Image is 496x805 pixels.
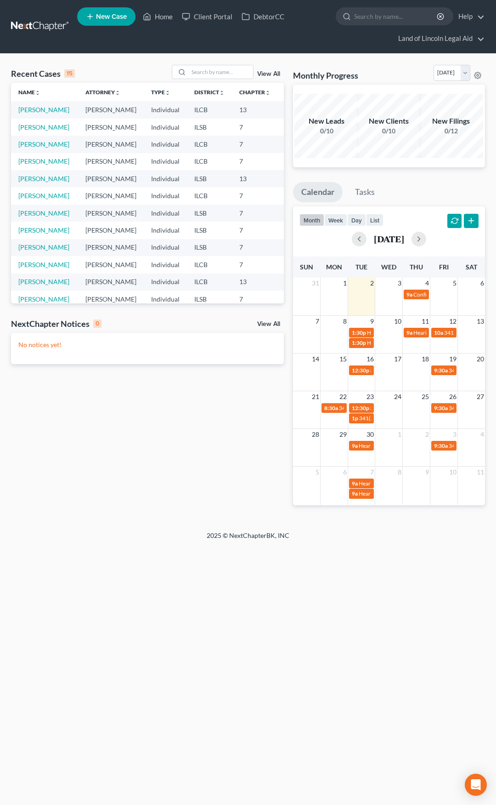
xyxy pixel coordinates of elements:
[311,278,320,289] span: 31
[352,367,369,374] span: 12:30p
[406,329,412,336] span: 9a
[479,429,485,440] span: 4
[421,391,430,402] span: 25
[366,429,375,440] span: 30
[78,222,144,239] td: [PERSON_NAME]
[315,467,320,478] span: 5
[448,316,457,327] span: 12
[278,256,322,273] td: 25-90481
[219,90,225,96] i: unfold_more
[394,30,485,47] a: Land of Lincoln Legal Aid
[347,182,383,202] a: Tasks
[465,774,487,796] div: Open Intercom Messenger
[342,278,348,289] span: 1
[326,263,342,271] span: Mon
[64,69,75,78] div: 15
[366,214,383,226] button: list
[413,329,485,336] span: Hearing for [PERSON_NAME]
[352,405,369,411] span: 12:30p
[232,274,278,291] td: 13
[315,316,320,327] span: 7
[370,405,459,411] span: 341(a) meeting for [PERSON_NAME]
[359,442,479,449] span: Hearing for [PERSON_NAME] & [PERSON_NAME]
[151,89,170,96] a: Typeunfold_more
[232,170,278,187] td: 13
[144,239,187,256] td: Individual
[397,429,402,440] span: 1
[177,8,237,25] a: Client Portal
[232,222,278,239] td: 7
[294,126,359,136] div: 0/10
[352,442,358,449] span: 9a
[369,278,375,289] span: 2
[434,367,448,374] span: 9:30a
[434,329,443,336] span: 10a
[187,222,232,239] td: ILSB
[78,119,144,136] td: [PERSON_NAME]
[144,256,187,273] td: Individual
[352,415,358,422] span: 1p
[237,8,289,25] a: DebtorCC
[187,101,232,118] td: ILCB
[18,340,276,349] p: No notices yet!
[187,239,232,256] td: ILSB
[299,214,324,226] button: month
[187,205,232,222] td: ILSB
[357,116,421,126] div: New Clients
[338,354,348,365] span: 15
[18,192,69,200] a: [PERSON_NAME]
[466,263,477,271] span: Sat
[144,119,187,136] td: Individual
[454,8,485,25] a: Help
[144,187,187,204] td: Individual
[18,106,69,114] a: [PERSON_NAME]
[342,316,348,327] span: 8
[78,274,144,291] td: [PERSON_NAME]
[355,263,367,271] span: Tue
[232,239,278,256] td: 7
[424,278,430,289] span: 4
[293,70,358,81] h3: Monthly Progress
[359,480,430,487] span: Hearing for [PERSON_NAME]
[311,354,320,365] span: 14
[421,316,430,327] span: 11
[359,490,430,497] span: Hearing for [PERSON_NAME]
[257,321,280,327] a: View All
[187,256,232,273] td: ILCB
[11,68,75,79] div: Recent Cases
[144,153,187,170] td: Individual
[78,153,144,170] td: [PERSON_NAME]
[187,153,232,170] td: ILCB
[393,391,402,402] span: 24
[370,367,459,374] span: 341(a) meeting for [PERSON_NAME]
[367,339,439,346] span: Hearing for [PERSON_NAME]
[479,278,485,289] span: 6
[187,274,232,291] td: ILCB
[18,243,69,251] a: [PERSON_NAME]
[352,339,366,346] span: 1:30p
[448,467,457,478] span: 10
[278,136,322,153] td: 25-90485
[96,13,127,20] span: New Case
[232,136,278,153] td: 7
[144,205,187,222] td: Individual
[448,391,457,402] span: 26
[28,531,468,548] div: 2025 © NextChapterBK, INC
[78,101,144,118] td: [PERSON_NAME]
[18,123,69,131] a: [PERSON_NAME]
[18,140,69,148] a: [PERSON_NAME]
[257,71,280,77] a: View All
[324,405,338,411] span: 8:30a
[369,467,375,478] span: 7
[476,354,485,365] span: 20
[410,263,423,271] span: Thu
[18,278,69,285] a: [PERSON_NAME]
[187,170,232,187] td: ILSB
[452,429,457,440] span: 3
[300,263,313,271] span: Sun
[144,170,187,187] td: Individual
[232,291,278,308] td: 7
[278,101,322,118] td: 25-70486
[78,256,144,273] td: [PERSON_NAME]
[424,467,430,478] span: 9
